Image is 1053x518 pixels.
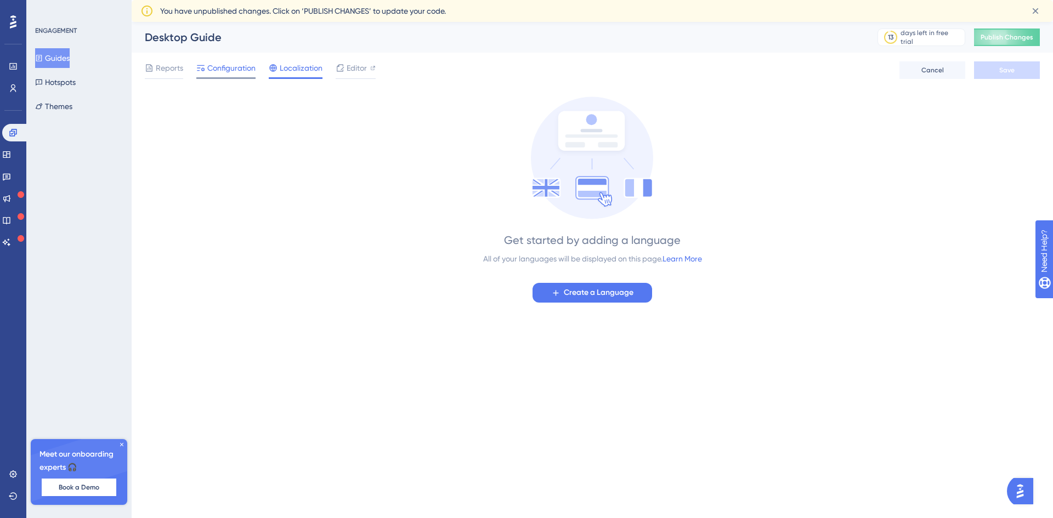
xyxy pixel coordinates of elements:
span: Meet our onboarding experts 🎧 [39,448,118,474]
div: ENGAGEMENT [35,26,77,35]
div: days left in free trial [901,29,961,46]
span: Create a Language [564,286,633,299]
div: 13 [888,33,893,42]
button: Guides [35,48,70,68]
span: You have unpublished changes. Click on ‘PUBLISH CHANGES’ to update your code. [160,4,446,18]
div: All of your languages will be displayed on this page. [483,252,702,265]
a: Learn More [663,254,702,263]
button: Save [974,61,1040,79]
span: Localization [280,61,322,75]
button: Create a Language [533,283,652,303]
span: Reports [156,61,183,75]
button: Book a Demo [42,479,116,496]
span: Configuration [207,61,256,75]
span: Cancel [921,66,944,75]
span: Need Help? [26,3,69,16]
span: Save [999,66,1015,75]
span: Publish Changes [981,33,1033,42]
span: Book a Demo [59,483,99,492]
button: Hotspots [35,72,76,92]
button: Cancel [899,61,965,79]
button: Themes [35,96,72,116]
iframe: UserGuiding AI Assistant Launcher [1007,475,1040,508]
div: Desktop Guide [145,30,850,45]
span: Editor [347,61,367,75]
button: Publish Changes [974,29,1040,46]
div: Get started by adding a language [504,232,681,248]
